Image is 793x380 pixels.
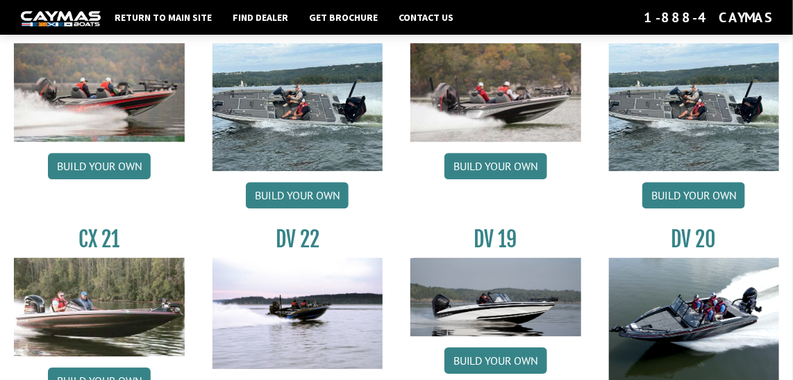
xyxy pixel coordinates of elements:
img: DV22_original_motor_cropped_for_caymas_connect.jpg [212,258,383,369]
a: Find Dealer [226,8,295,26]
img: CX-20_thumbnail.jpg [14,43,185,141]
img: XS_20_resized.jpg [212,43,383,171]
div: 1-888-4CAYMAS [644,8,772,26]
a: Build your own [642,182,745,208]
h3: DV 22 [212,226,383,252]
h3: DV 19 [410,226,581,252]
a: Get Brochure [302,8,385,26]
h3: DV 20 [609,226,780,252]
a: Return to main site [108,8,219,26]
a: Build your own [48,153,151,179]
img: CX-20Pro_thumbnail.jpg [410,43,581,141]
a: Build your own [444,153,547,179]
img: dv-19-ban_from_website_for_caymas_connect.png [410,258,581,336]
a: Contact Us [392,8,460,26]
a: Build your own [246,182,349,208]
img: CX21_thumb.jpg [14,258,185,356]
h3: CX 21 [14,226,185,252]
img: white-logo-c9c8dbefe5ff5ceceb0f0178aa75bf4bb51f6bca0971e226c86eb53dfe498488.png [21,11,101,26]
a: Build your own [444,347,547,374]
img: XS_20_resized.jpg [609,43,780,171]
